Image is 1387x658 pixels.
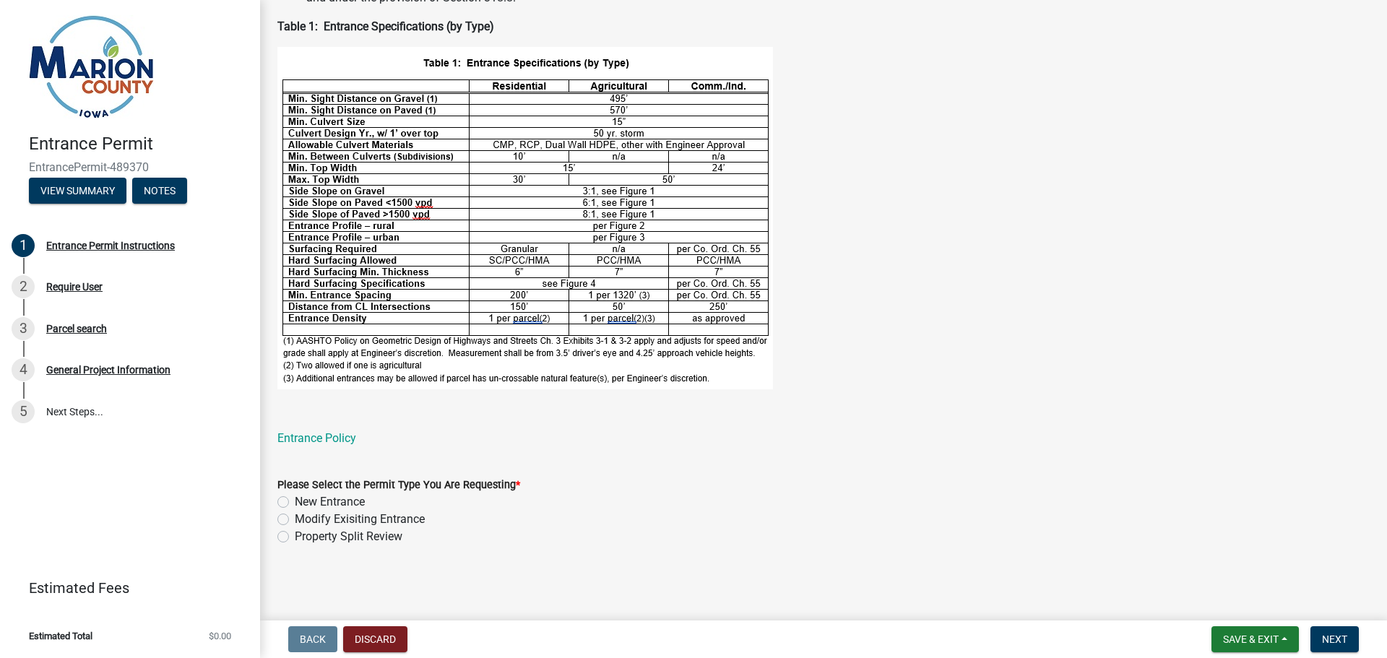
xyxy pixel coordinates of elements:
label: Modify Exisiting Entrance [295,511,425,528]
div: 3 [12,317,35,340]
span: Next [1322,633,1347,645]
span: Estimated Total [29,631,92,641]
button: View Summary [29,178,126,204]
span: $0.00 [209,631,231,641]
span: EntrancePermit-489370 [29,160,231,174]
button: Next [1310,626,1359,652]
div: 5 [12,400,35,423]
div: Entrance Permit Instructions [46,241,175,251]
div: Parcel search [46,324,107,334]
label: Property Split Review [295,528,402,545]
label: New Entrance [295,493,365,511]
div: 4 [12,358,35,381]
span: Back [300,633,326,645]
button: Discard [343,626,407,652]
button: Notes [132,178,187,204]
h4: Entrance Permit [29,134,249,155]
span: Save & Exit [1223,633,1279,645]
wm-modal-confirm: Summary [29,186,126,197]
img: Marion County, Iowa [29,15,154,118]
div: 2 [12,275,35,298]
strong: Table 1: Entrance Specifications (by Type) [277,20,494,33]
button: Back [288,626,337,652]
label: Please Select the Permit Type You Are Requesting [277,480,520,490]
button: Save & Exit [1211,626,1299,652]
div: General Project Information [46,365,170,375]
wm-modal-confirm: Notes [132,186,187,197]
a: Entrance Policy [277,431,356,445]
div: Require User [46,282,103,292]
img: image_e0628239-8c39-4fc2-abf7-6a7c4c533e42.png [277,47,773,389]
div: 1 [12,234,35,257]
a: Estimated Fees [12,573,237,602]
